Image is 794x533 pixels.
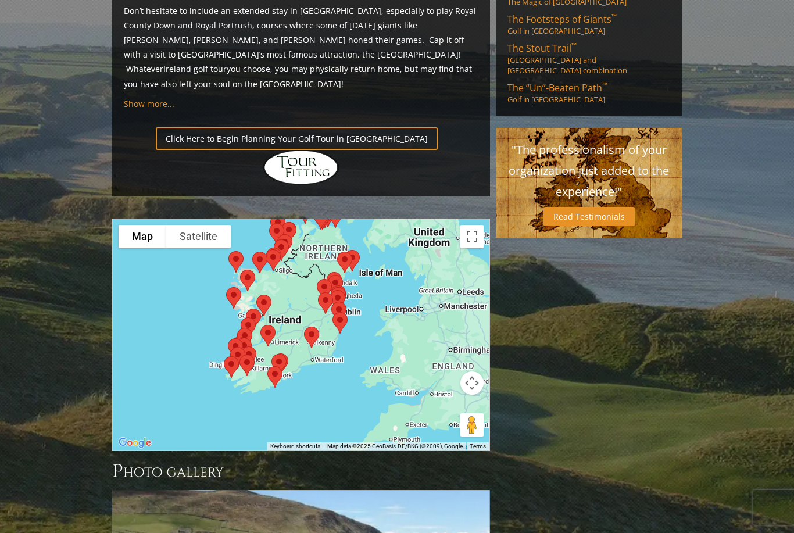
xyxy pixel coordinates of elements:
span: The Footsteps of Giants [507,13,617,26]
span: The Stout Trail [507,42,577,55]
span: The “Un”-Beaten Path [507,81,607,94]
button: Toggle fullscreen view [460,225,484,248]
sup: ™ [571,41,577,51]
sup: ™ [611,12,617,22]
sup: ™ [602,80,607,90]
button: Keyboard shortcuts [270,442,320,450]
h3: Photo Gallery [112,460,490,483]
a: Read Testimonials [543,207,635,226]
p: "The professionalism of your organization just added to the experience!" [507,139,670,202]
img: Google [116,435,154,450]
a: Click Here to Begin Planning Your Golf Tour in [GEOGRAPHIC_DATA] [156,127,438,150]
button: Map camera controls [460,371,484,395]
a: The Footsteps of Giants™Golf in [GEOGRAPHIC_DATA] [507,13,670,36]
a: The “Un”-Beaten Path™Golf in [GEOGRAPHIC_DATA] [507,81,670,105]
img: Hidden Links [263,150,339,185]
a: Open this area in Google Maps (opens a new window) [116,435,154,450]
button: Show street map [119,225,166,248]
button: Show satellite imagery [166,225,231,248]
p: Don’t hesitate to include an extended stay in [GEOGRAPHIC_DATA], especially to play Royal County ... [124,3,478,91]
a: Terms (opens in new tab) [470,443,486,449]
a: Ireland golf tour [163,63,227,74]
button: Drag Pegman onto the map to open Street View [460,413,484,437]
span: Map data ©2025 GeoBasis-DE/BKG (©2009), Google [327,443,463,449]
a: Show more... [124,98,174,109]
a: The Stout Trail™[GEOGRAPHIC_DATA] and [GEOGRAPHIC_DATA] combination [507,42,670,76]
